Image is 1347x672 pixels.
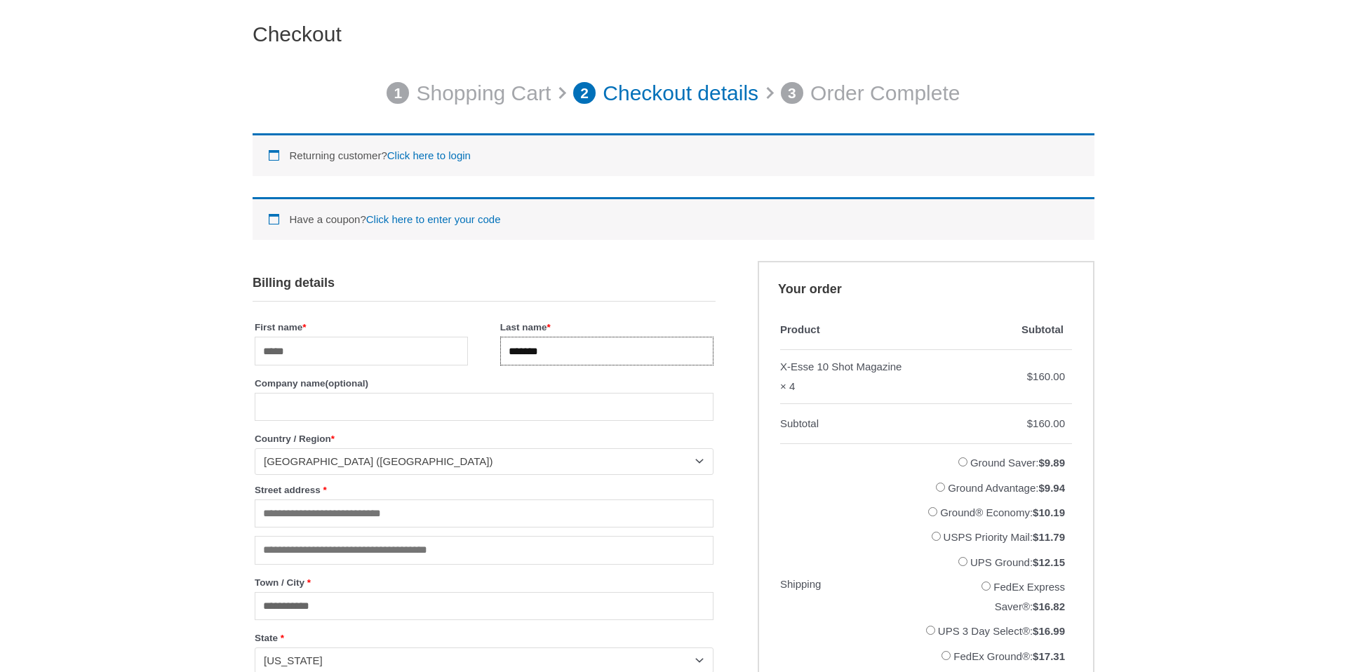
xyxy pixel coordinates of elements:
[948,482,1065,494] label: Ground Advantage:
[1033,600,1065,612] bdi: 16.82
[970,457,1065,469] label: Ground Saver:
[1038,457,1065,469] bdi: 9.89
[1033,506,1038,518] span: $
[780,404,914,444] th: Subtotal
[780,377,795,396] strong: × 4
[914,310,1072,350] th: Subtotal
[993,581,1065,612] label: FedEx Express Saver®:
[264,455,692,469] span: United States (US)
[253,261,716,302] h3: Billing details
[387,74,551,113] a: 1 Shopping Cart
[255,573,713,592] label: Town / City
[387,82,409,105] span: 1
[1038,457,1044,469] span: $
[253,22,1094,47] h1: Checkout
[1027,417,1065,429] bdi: 160.00
[255,429,713,448] label: Country / Region
[1033,600,1038,612] span: $
[758,261,1094,310] h3: Your order
[366,213,501,225] a: Enter your coupon code
[1033,650,1065,662] bdi: 17.31
[255,374,713,393] label: Company name
[1033,625,1038,637] span: $
[416,74,551,113] p: Shopping Cart
[1033,625,1065,637] bdi: 16.99
[1027,417,1033,429] span: $
[255,448,713,474] span: Country / Region
[253,197,1094,240] div: Have a coupon?
[1033,531,1038,543] span: $
[255,318,468,337] label: First name
[253,133,1094,176] div: Returning customer?
[780,310,914,350] th: Product
[264,654,692,668] span: New Jersey
[1033,556,1065,568] bdi: 12.15
[970,556,1065,568] label: UPS Ground:
[1027,370,1033,382] span: $
[573,82,596,105] span: 2
[1033,506,1065,518] bdi: 10.19
[573,74,758,113] a: 2 Checkout details
[1033,650,1038,662] span: $
[1033,531,1065,543] bdi: 11.79
[1038,482,1065,494] bdi: 9.94
[944,531,1065,543] label: USPS Priority Mail:
[387,149,471,161] a: Click here to login
[1038,482,1044,494] span: $
[953,650,1065,662] label: FedEx Ground®:
[603,74,758,113] p: Checkout details
[1033,556,1038,568] span: $
[500,318,713,337] label: Last name
[780,357,902,377] div: X-Esse 10 Shot Magazine
[938,625,1065,637] label: UPS 3 Day Select®:
[255,629,713,647] label: State
[255,481,713,499] label: Street address
[940,506,1065,518] label: Ground® Economy:
[1027,370,1065,382] bdi: 160.00
[326,378,368,389] span: (optional)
